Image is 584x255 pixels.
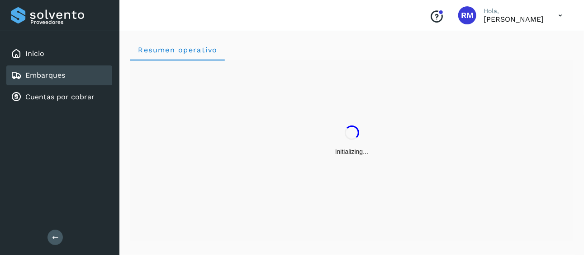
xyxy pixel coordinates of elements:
[25,49,44,58] a: Inicio
[25,93,95,101] a: Cuentas por cobrar
[25,71,65,79] a: Embarques
[6,65,112,85] div: Embarques
[30,19,109,25] p: Proveedores
[484,7,544,15] p: Hola,
[6,87,112,107] div: Cuentas por cobrar
[484,15,544,23] p: RICARDO MONTEMAYOR
[138,46,218,54] span: Resumen operativo
[6,44,112,64] div: Inicio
